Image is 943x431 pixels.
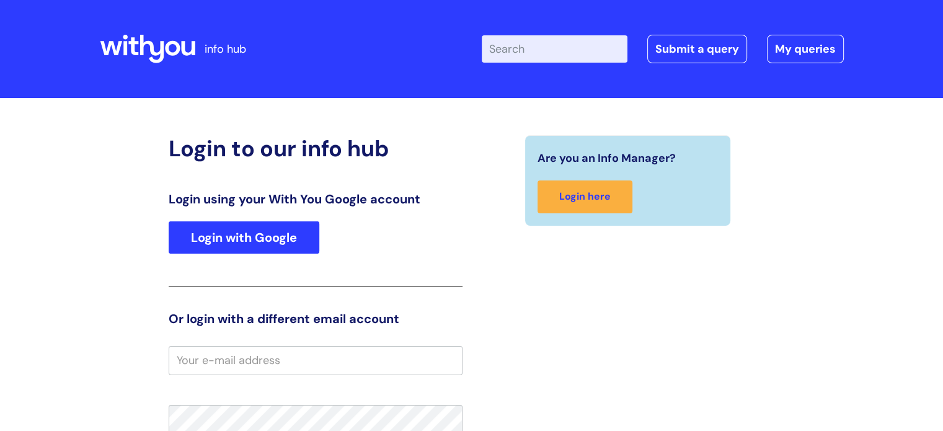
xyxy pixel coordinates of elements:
[647,35,747,63] a: Submit a query
[482,35,627,63] input: Search
[169,192,463,207] h3: Login using your With You Google account
[169,346,463,375] input: Your e-mail address
[538,180,632,213] a: Login here
[538,148,676,168] span: Are you an Info Manager?
[169,135,463,162] h2: Login to our info hub
[205,39,246,59] p: info hub
[169,221,319,254] a: Login with Google
[767,35,844,63] a: My queries
[169,311,463,326] h3: Or login with a different email account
